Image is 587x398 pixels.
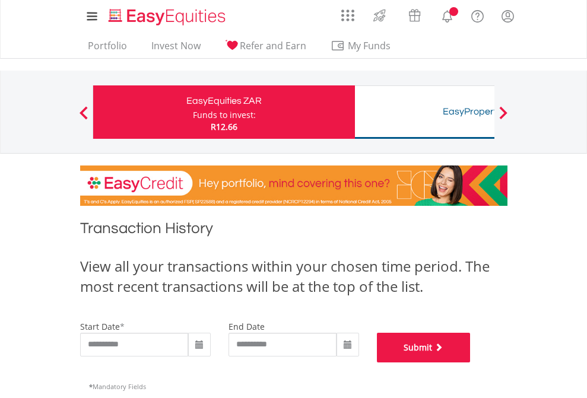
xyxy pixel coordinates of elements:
[80,165,507,206] img: EasyCredit Promotion Banner
[462,3,493,27] a: FAQ's and Support
[147,40,205,58] a: Invest Now
[432,3,462,27] a: Notifications
[229,321,265,332] label: end date
[334,3,362,22] a: AppsGrid
[72,112,96,124] button: Previous
[493,3,523,29] a: My Profile
[240,39,306,52] span: Refer and Earn
[377,333,471,362] button: Submit
[80,321,120,332] label: start date
[491,112,515,124] button: Next
[193,109,256,121] div: Funds to invest:
[100,93,348,109] div: EasyEquities ZAR
[104,3,230,27] a: Home page
[211,121,237,132] span: R12.66
[405,6,424,25] img: vouchers-v2.svg
[341,9,354,22] img: grid-menu-icon.svg
[80,256,507,297] div: View all your transactions within your chosen time period. The most recent transactions will be a...
[331,38,408,53] span: My Funds
[80,218,507,244] h1: Transaction History
[83,40,132,58] a: Portfolio
[397,3,432,25] a: Vouchers
[220,40,311,58] a: Refer and Earn
[89,382,146,391] span: Mandatory Fields
[370,6,389,25] img: thrive-v2.svg
[106,7,230,27] img: EasyEquities_Logo.png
